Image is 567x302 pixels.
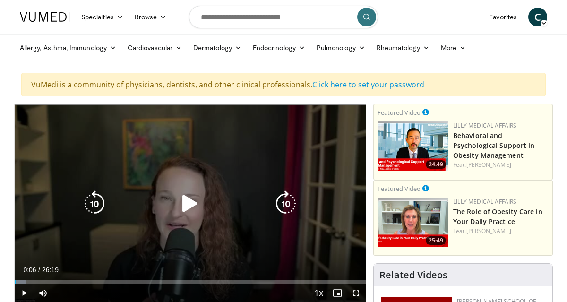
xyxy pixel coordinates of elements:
a: Specialties [76,8,129,26]
div: Progress Bar [15,280,366,284]
a: [PERSON_NAME] [466,227,511,235]
img: e1208b6b-349f-4914-9dd7-f97803bdbf1d.png.150x105_q85_crop-smart_upscale.png [378,198,448,247]
a: Lilly Medical Affairs [453,121,517,129]
input: Search topics, interventions [189,6,378,28]
a: Favorites [483,8,523,26]
a: Rheumatology [371,38,435,57]
a: More [435,38,472,57]
a: Browse [129,8,172,26]
div: Feat. [453,227,549,235]
a: Cardiovascular [122,38,188,57]
a: Endocrinology [247,38,311,57]
a: Dermatology [188,38,247,57]
a: The Role of Obesity Care in Your Daily Practice [453,207,542,226]
a: Pulmonology [311,38,371,57]
small: Featured Video [378,108,421,117]
small: Featured Video [378,184,421,193]
img: VuMedi Logo [20,12,70,22]
a: Click here to set your password [312,79,424,90]
span: / [38,266,40,274]
a: C [528,8,547,26]
div: Feat. [453,161,549,169]
h4: Related Videos [379,269,447,281]
a: Allergy, Asthma, Immunology [14,38,122,57]
span: 26:19 [42,266,59,274]
a: [PERSON_NAME] [466,161,511,169]
a: 24:49 [378,121,448,171]
div: VuMedi is a community of physicians, dentists, and other clinical professionals. [21,73,546,96]
a: 25:49 [378,198,448,247]
a: Lilly Medical Affairs [453,198,517,206]
a: Behavioral and Psychological Support in Obesity Management [453,131,534,160]
span: 24:49 [426,160,446,169]
span: 25:49 [426,236,446,245]
img: ba3304f6-7838-4e41-9c0f-2e31ebde6754.png.150x105_q85_crop-smart_upscale.png [378,121,448,171]
span: 0:06 [23,266,36,274]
